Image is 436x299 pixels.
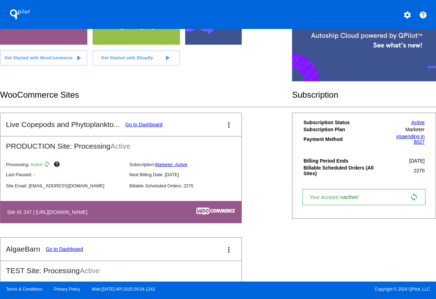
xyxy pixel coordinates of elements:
mat-icon: sync [410,193,418,201]
a: Go to Dashboard [46,246,83,252]
h2: Live Copepods and Phytoplankto... [6,120,120,129]
span: Get Started with Shopify [101,55,153,60]
p: Next Billing Date: [DATE] [129,172,247,177]
span: [DATE] [409,158,424,164]
a: Marketer: Active [155,162,187,167]
p: Subscription: [129,162,247,167]
th: Billable Scheduled Orders (All Sites) [303,165,384,177]
span: 2270 [414,168,424,173]
img: c53aa0e5-ae75-48aa-9bee-956650975ee5 [196,208,235,215]
span: visa [396,134,405,139]
a: Web:[DATE] API:2025.09.04.1242 [92,287,155,292]
span: Active [80,267,100,275]
h2: Subscription [292,90,436,100]
span: Marketer [405,127,424,132]
a: Terms & Conditions [6,287,42,292]
h2: TEST Site: Processing [0,261,241,275]
a: Privacy Policy [54,287,80,292]
a: Your account isactive! sync [303,189,426,205]
h4: Site Id: 247 | [URL][DOMAIN_NAME] [7,209,91,215]
p: Last Paused: - [6,172,124,177]
a: Get Started with Shopify [93,50,180,66]
h1: QPilot [6,7,34,21]
a: visaending in 8027 [396,134,425,145]
mat-icon: help [53,161,62,169]
th: Billing Period Ends [303,158,384,164]
mat-icon: more_vert [225,121,233,129]
th: Subscription Status [303,119,384,126]
mat-icon: play_arrow [163,54,172,62]
span: active! [343,194,362,200]
mat-icon: sync [44,161,52,169]
span: Your account is [310,194,366,200]
th: Subscription Plan [303,126,384,133]
mat-icon: more_vert [225,246,233,254]
span: Copyright © 2024 QPilot, LLC [224,287,430,292]
p: Processing: [6,161,124,169]
h2: PRODUCTION Site: Processing [0,136,241,150]
p: Site Email: [EMAIL_ADDRESS][DOMAIN_NAME] [6,183,124,188]
span: Get Started with WooCommerce [5,55,73,60]
mat-icon: settings [403,11,412,19]
p: Billable Scheduled Orders: 2270 [129,183,247,188]
a: Active [411,120,424,125]
mat-icon: help [419,11,427,19]
span: Active [30,162,43,167]
h2: AlgaeBarn [6,245,40,253]
th: Payment Method [303,133,384,145]
span: Active [110,142,130,150]
mat-icon: play_arrow [74,54,83,62]
a: Go to Dashboard [125,122,163,127]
